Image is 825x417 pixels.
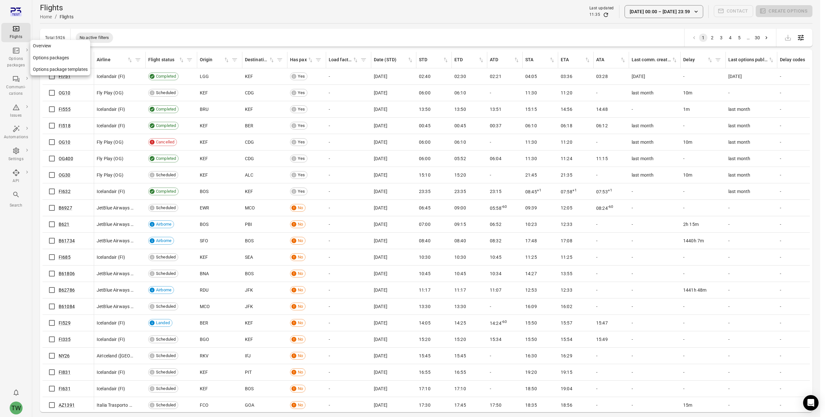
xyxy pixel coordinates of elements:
span: JetBlue Airways (B6) [97,205,134,211]
sup: +1 [572,188,577,193]
span: Filter by has pax [314,55,323,65]
span: [DATE] [374,205,387,211]
span: 21:45 [525,172,537,178]
span: 08:40 [419,238,431,244]
span: LGG [200,73,209,80]
span: 06:10 [454,139,466,145]
button: Go to page 4 [726,34,734,42]
div: Communi-cations [4,84,28,97]
span: 06:12 [596,122,608,129]
span: No [296,221,305,228]
div: Airline [97,56,127,63]
div: Last updated [589,5,614,12]
div: - [683,122,723,129]
div: - [329,205,369,211]
div: Sort by has pax in ascending order [290,56,314,63]
span: 15:20 [454,172,466,178]
span: 11:20 [561,139,572,145]
span: 06:52 [490,221,501,228]
span: 11:30 [525,139,537,145]
div: - [683,155,723,162]
div: - [780,139,820,145]
span: No active filters [76,34,113,41]
span: KEF [245,73,253,80]
div: - [632,205,678,211]
span: [DATE] [374,221,387,228]
button: [DATE] 00:00 – [DATE] 23:59 [625,5,703,18]
a: FI529 [59,320,71,325]
span: 13:50 [454,106,466,112]
div: TW [10,402,23,414]
div: Sort by ETD in ascending order [454,56,484,63]
span: MCO [245,205,255,211]
div: Options packages [4,56,28,69]
nav: pagination navigation [690,34,771,42]
sup: +1 [608,188,612,193]
div: Sort by last communication created in ascending order [632,56,678,63]
a: B62786 [59,287,75,293]
div: - [780,90,820,96]
span: Yes [296,122,307,129]
a: B61084 [59,304,75,309]
span: Icelandair (FI) [97,122,125,129]
button: Go to page 30 [753,34,762,42]
span: Fly Play (OG) [97,90,123,96]
span: last month [728,188,751,195]
span: Filter by load factor [359,55,368,65]
span: last month [632,155,654,162]
span: 09:39 [525,205,537,211]
div: - [780,155,820,162]
div: - [683,205,723,211]
span: KEF [245,106,253,112]
span: 11:15 [596,155,608,162]
span: Filter by airline [133,55,143,65]
div: STA [525,56,549,63]
span: Please make a selection to create an option package [756,5,812,18]
span: 08:32 [490,238,501,244]
button: Notifications [10,386,23,399]
button: page 1 [699,34,707,42]
span: 06:18 [561,122,572,129]
div: ETA [561,56,584,63]
span: Completed [154,122,178,129]
span: last month [632,90,654,96]
span: 2h 15m [683,221,699,228]
div: Date (STD) [374,56,407,63]
span: [DATE] [374,73,387,80]
span: Icelandair (FI) [97,106,125,112]
a: FI555 [59,107,71,112]
div: Open Intercom Messenger [803,395,819,411]
span: 23:35 [419,188,431,195]
div: - [728,221,775,228]
div: - [632,106,678,112]
div: Load factor [329,56,352,63]
a: Options packages [30,52,90,64]
span: BOS [200,188,209,195]
span: 15:15 [525,106,537,112]
span: Fly Play (OG) [97,155,123,162]
span: Scheduled [154,172,178,178]
span: 06:10 [454,90,466,96]
span: Filter by flight status [185,55,194,65]
span: 11 Jul 2025 08:24 [596,206,613,211]
a: Home [40,14,52,19]
div: Delay codes [780,56,820,63]
a: OG10 [59,140,71,145]
button: Filter by delay [713,55,723,65]
div: Sort by origin in ascending order [200,56,230,63]
span: BOS [245,238,254,244]
div: - [728,238,775,244]
div: - [728,205,775,211]
span: 1440h 7m [683,238,704,244]
button: Open table configuration [794,31,807,44]
div: Flights [4,34,28,40]
div: … [744,34,752,41]
div: - [632,188,678,195]
span: 11:30 [525,155,537,162]
span: 12:33 [561,221,572,228]
div: - [780,172,820,178]
span: last month [728,122,751,129]
span: KEF [200,155,208,162]
span: Cancelled [154,139,177,145]
nav: Breadcrumbs [40,13,73,21]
